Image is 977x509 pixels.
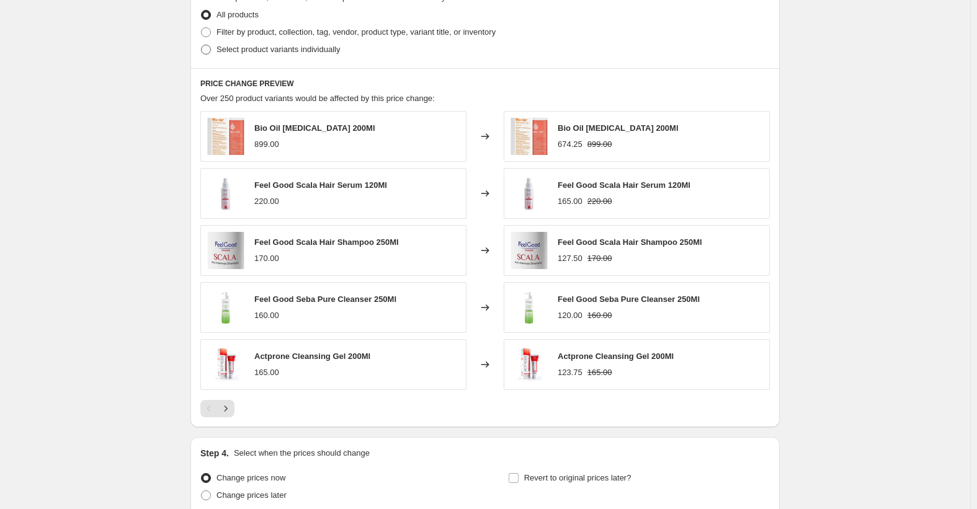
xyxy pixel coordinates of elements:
[587,138,612,151] strike: 899.00
[511,289,548,326] img: 78407_6a80df0e-ee3f-4bae-b881-8a4416921170_80x.webp
[558,366,582,379] div: 123.75
[207,232,244,269] img: 78403_80x.jpg
[558,123,679,133] span: Bio Oil [MEDICAL_DATA] 200Ml
[254,294,396,304] span: Feel Good Seba Pure Cleanser 250Ml
[254,309,279,322] div: 160.00
[207,346,244,383] img: 76338_c5dd3d67-9bf2-4a9f-998a-4989eeb3a85b_80x.webp
[558,352,674,361] span: Actprone Cleansing Gel 200Ml
[511,118,548,155] img: 59089_80x.jpg
[254,138,279,151] div: 899.00
[558,252,582,265] div: 127.50
[524,473,631,482] span: Revert to original prices later?
[511,175,548,212] img: 78402_bbdf8ff1-3d7f-4907-a89d-cff8fc1674da_80x.webp
[254,123,375,133] span: Bio Oil [MEDICAL_DATA] 200Ml
[558,237,702,247] span: Feel Good Scala Hair Shampoo 250Ml
[207,118,244,155] img: 59089_80x.jpg
[558,138,582,151] div: 674.25
[200,79,770,89] h6: PRICE CHANGE PREVIEW
[254,195,279,208] div: 220.00
[254,180,387,190] span: Feel Good Scala Hair Serum 120Ml
[216,10,259,19] span: All products
[216,490,287,500] span: Change prices later
[207,175,244,212] img: 78402_bbdf8ff1-3d7f-4907-a89d-cff8fc1674da_80x.webp
[587,252,612,265] strike: 170.00
[216,473,285,482] span: Change prices now
[200,447,229,459] h2: Step 4.
[587,366,612,379] strike: 165.00
[254,252,279,265] div: 170.00
[200,94,435,103] span: Over 250 product variants would be affected by this price change:
[216,27,496,37] span: Filter by product, collection, tag, vendor, product type, variant title, or inventory
[558,309,582,322] div: 120.00
[558,294,700,304] span: Feel Good Seba Pure Cleanser 250Ml
[587,309,612,322] strike: 160.00
[511,232,548,269] img: 78403_80x.jpg
[254,352,370,361] span: Actprone Cleansing Gel 200Ml
[254,366,279,379] div: 165.00
[217,400,234,417] button: Next
[200,400,234,417] nav: Pagination
[511,346,548,383] img: 76338_c5dd3d67-9bf2-4a9f-998a-4989eeb3a85b_80x.webp
[587,195,612,208] strike: 220.00
[216,45,340,54] span: Select product variants individually
[207,289,244,326] img: 78407_6a80df0e-ee3f-4bae-b881-8a4416921170_80x.webp
[558,180,690,190] span: Feel Good Scala Hair Serum 120Ml
[234,447,370,459] p: Select when the prices should change
[254,237,399,247] span: Feel Good Scala Hair Shampoo 250Ml
[558,195,582,208] div: 165.00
